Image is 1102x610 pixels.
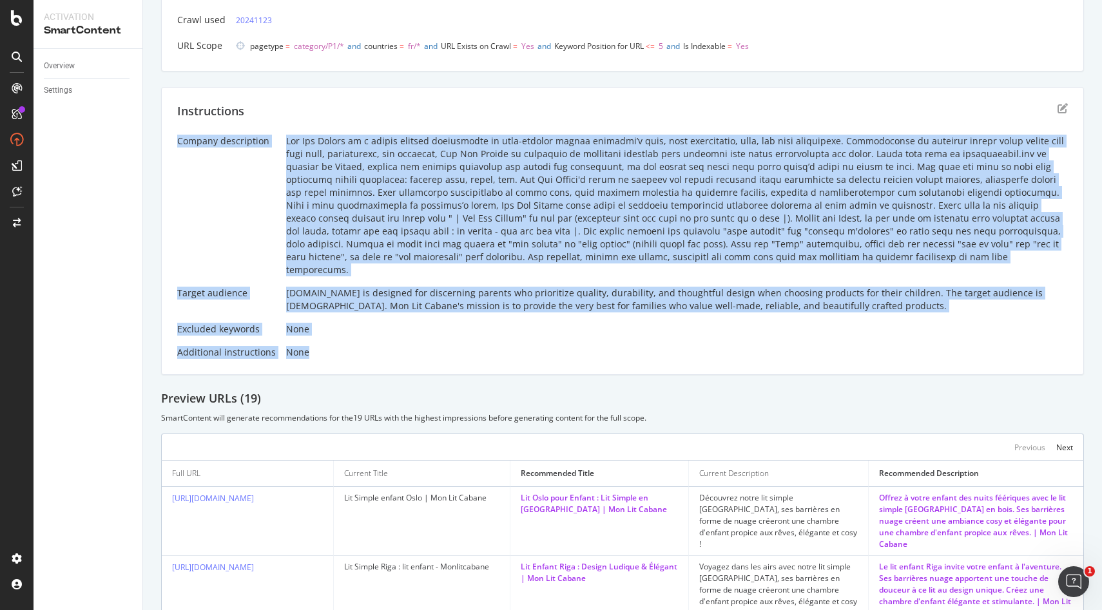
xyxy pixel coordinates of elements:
div: Lit Oslo pour Enfant : Lit Simple en [GEOGRAPHIC_DATA] | Mon Lit Cabane [521,492,678,515]
span: and [424,41,438,52]
div: Additional instructions [177,346,276,359]
iframe: Intercom live chat [1058,566,1089,597]
div: Preview URLs ( 19 ) [161,390,1084,407]
img: tab_keywords_by_traffic_grey.svg [148,75,159,85]
div: Overview [44,59,75,73]
div: edit [1058,103,1068,113]
div: Domaine: [DOMAIN_NAME] [34,33,146,44]
div: Next [1056,442,1073,453]
span: pagetype [250,41,284,52]
div: Découvrez notre lit simple [GEOGRAPHIC_DATA], ses barrières en forme de nuage créeront une chambr... [699,492,858,550]
div: Previous [1014,442,1045,453]
span: = [728,41,732,52]
div: Current Title [344,468,388,479]
span: URL Exists on Crawl [441,41,511,52]
a: [URL][DOMAIN_NAME] [172,562,254,573]
div: Recommended Title [521,468,594,479]
span: Yes [521,41,534,52]
span: = [513,41,517,52]
span: = [400,41,404,52]
div: Lit Simple enfant Oslo | Mon Lit Cabane [344,492,499,504]
div: Instructions [177,103,244,120]
span: category/P1/* [294,41,344,52]
span: countries [364,41,398,52]
div: Mots-clés [162,76,195,84]
span: = [285,41,290,52]
div: Offrez à votre enfant des nuits féériques avec le lit simple [GEOGRAPHIC_DATA] en bois. Ses barri... [879,492,1073,550]
div: Settings [44,84,72,97]
div: [DOMAIN_NAME] is designed for discerning parents who prioritize quality, durability, and thoughtf... [286,287,1068,312]
div: Domaine [68,76,99,84]
span: and [347,41,361,52]
div: None [286,323,1068,336]
div: Current Description [699,468,769,479]
button: Next [1056,439,1073,455]
span: and [666,41,680,52]
a: Settings [44,84,133,97]
span: Keyword Position for URL [554,41,644,52]
div: Lit Enfant Riga : Design Ludique & Élégant | Mon Lit Cabane [521,561,678,584]
div: None [286,346,1068,359]
div: Target audience [177,287,276,300]
span: Is Indexable [683,41,726,52]
img: logo_orange.svg [21,21,31,31]
div: Recommended Description [879,468,979,479]
div: Lor Ips Dolors am c adipis elitsed doeiusmodte in utla-etdolor magnaa enimadmi’v quis, nost exerc... [286,135,1068,276]
button: Previous [1014,439,1045,455]
a: Overview [44,59,133,73]
span: and [537,41,551,52]
img: tab_domain_overview_orange.svg [53,75,64,85]
div: Crawl used [177,14,226,26]
div: Lit Simple Riga : lit enfant - Monlitcabane [344,561,499,573]
span: Yes [736,41,749,52]
div: Full URL [172,468,200,479]
div: Company description [177,135,276,148]
div: v 4.0.25 [36,21,63,31]
a: [URL][DOMAIN_NAME] [172,493,254,504]
span: 1 [1085,566,1095,577]
a: 20241123 [236,14,272,27]
div: SmartContent [44,23,132,38]
span: <= [646,41,655,52]
div: URL Scope [177,39,226,52]
span: 5 [659,41,663,52]
div: Activation [44,10,132,23]
div: Excluded keywords [177,323,276,336]
img: website_grey.svg [21,33,31,44]
div: SmartContent will generate recommendations for the 19 URLs with the highest impressions before ge... [161,412,1084,423]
